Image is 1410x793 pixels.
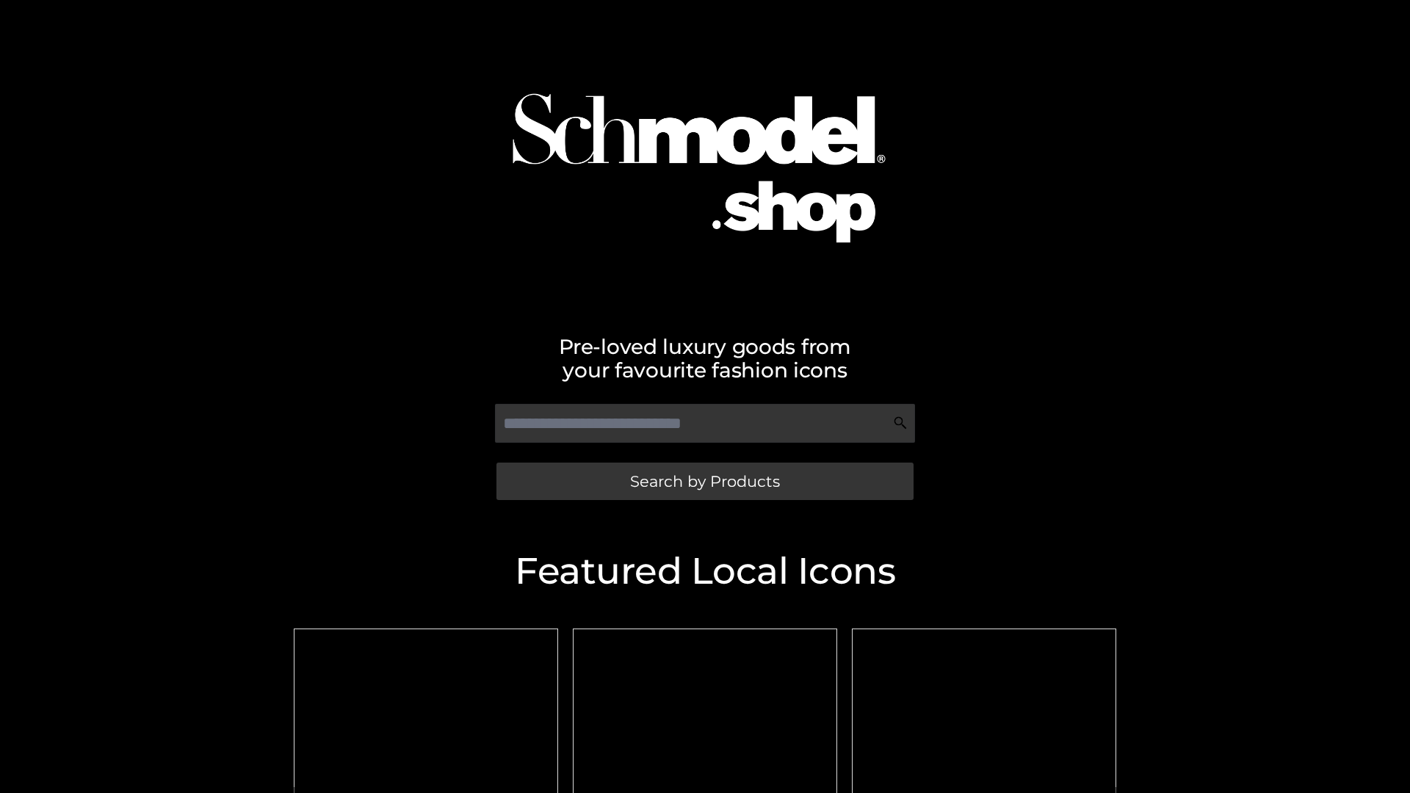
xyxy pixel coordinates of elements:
h2: Featured Local Icons​ [286,553,1124,590]
img: Search Icon [893,416,908,430]
span: Search by Products [630,474,780,489]
a: Search by Products [496,463,914,500]
h2: Pre-loved luxury goods from your favourite fashion icons [286,335,1124,382]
